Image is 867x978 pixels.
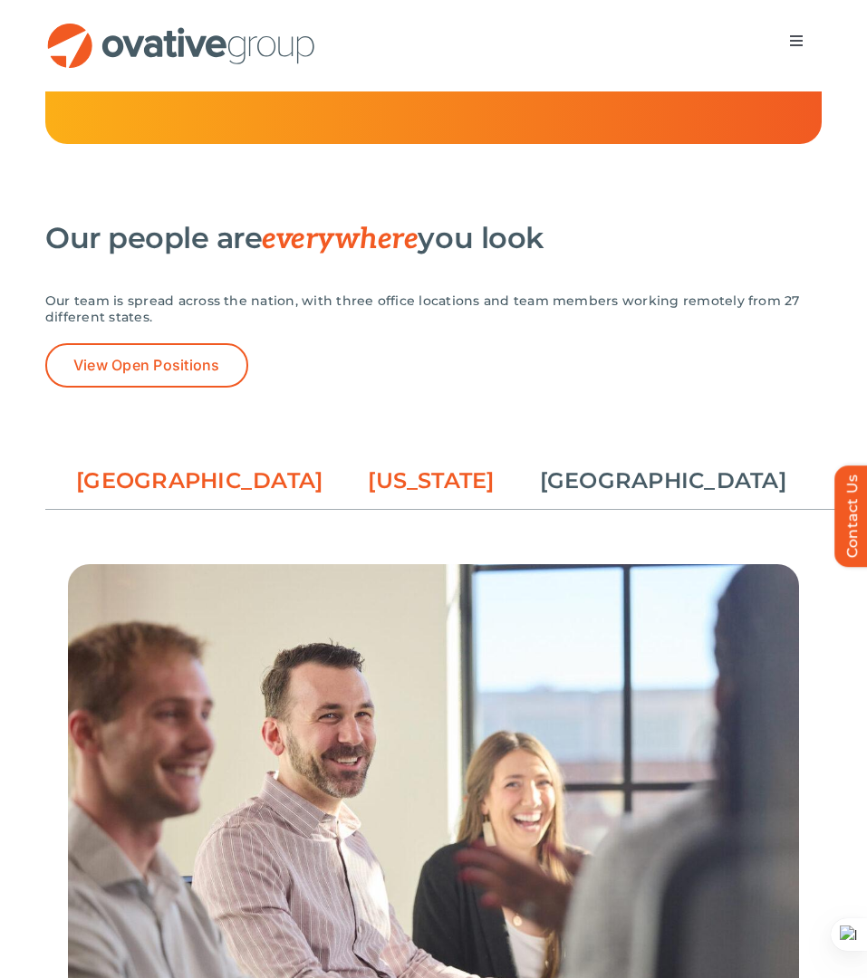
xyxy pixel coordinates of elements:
a: [US_STATE] [368,465,494,496]
a: View Open Positions [45,343,248,388]
a: [GEOGRAPHIC_DATA] [540,465,786,496]
ul: Post Filters [45,447,844,514]
nav: Menu [771,23,822,59]
span: View Open Positions [73,357,220,374]
a: OG_Full_horizontal_RGB [45,21,317,38]
a: [GEOGRAPHIC_DATA] [76,465,323,505]
p: Our team is spread across the nation, with three office locations and team members working remote... [45,292,822,325]
h2: Our people are you look [45,221,822,256]
span: everywhere [262,222,418,256]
